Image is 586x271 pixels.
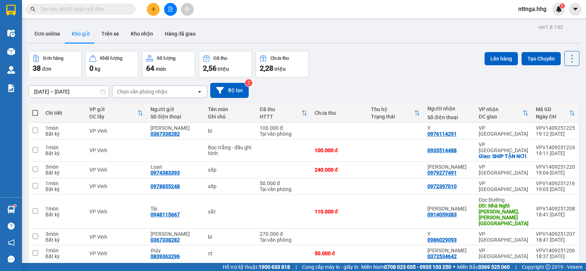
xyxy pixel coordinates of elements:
img: logo-vxr [6,5,16,16]
div: Ghi chú [208,114,252,120]
div: 1 món [45,180,82,186]
div: 0367338282 [151,237,180,243]
span: file-add [168,7,173,12]
div: VP [GEOGRAPHIC_DATA] [479,125,528,137]
div: 0974383393 [151,170,180,176]
sup: 2 [245,79,252,87]
div: VP [GEOGRAPHIC_DATA] [479,164,528,176]
button: file-add [164,3,177,16]
div: 240.000 đ [315,167,364,173]
span: 2,56 [203,64,216,73]
strong: 0708 023 035 - 0935 103 250 [384,264,451,270]
button: Bộ lọc [210,83,249,98]
span: | [515,263,516,271]
div: VP Vinh [89,147,143,153]
span: message [8,256,15,263]
th: Toggle SortBy [86,103,147,123]
div: DĐ: Nhà Nghỉ Xuân Duyên, Tam Kỳ [479,203,528,226]
span: 2,28 [260,64,273,73]
input: Select a date range. [29,86,109,98]
button: caret-down [569,3,582,16]
div: ct [208,250,252,256]
button: Lên hàng [485,52,518,65]
button: Đã thu2,56 triệu [199,51,252,77]
div: 0914059383 [427,212,457,217]
div: Bất kỳ [45,253,82,259]
div: 19:11 [DATE] [536,150,575,156]
div: Y [427,231,471,237]
svg: open [197,89,203,95]
div: 19:04 [DATE] [536,170,575,176]
div: Dọc Đường [479,197,528,203]
button: Đơn hàng38đơn [29,51,82,77]
div: Loan [151,164,201,170]
span: 1 [561,3,563,8]
div: Số điện thoại [151,114,201,120]
div: 18:41 [DATE] [536,237,575,243]
div: 110.000 đ [315,209,364,215]
div: VP [GEOGRAPHIC_DATA] [479,142,528,153]
div: Số lượng [157,56,175,61]
span: question-circle [8,223,15,230]
div: Mã GD [536,106,569,112]
div: Bất kỳ [45,186,82,192]
div: ver 1.8.143 [538,23,563,31]
div: Chưa thu [270,56,289,61]
strong: 1900 633 818 [259,264,290,270]
div: VPV1409251207 [536,231,575,237]
div: 0978855248 [151,183,180,189]
div: HTTT [260,114,301,120]
div: Bất kỳ [45,131,82,137]
div: VP Vinh [89,167,143,173]
div: 0372534642 [427,253,457,259]
div: 3 món [45,231,82,237]
div: Người gửi [151,106,201,112]
div: 50.000 đ [260,180,307,186]
div: bì [208,128,252,134]
div: 0948115667 [151,212,180,217]
div: Chọn văn phòng nhận [117,88,167,95]
div: VC Phúc Vân [151,231,201,237]
div: Người nhận [427,106,471,111]
div: VP [GEOGRAPHIC_DATA] [479,180,528,192]
button: aim [181,3,194,16]
th: Toggle SortBy [475,103,532,123]
div: 100.000 đ [260,125,307,131]
button: Số lượng64món [142,51,195,77]
img: warehouse-icon [7,206,15,213]
button: Khối lượng0kg [85,51,138,77]
span: copyright [545,264,550,270]
div: Y [427,125,471,131]
img: icon-new-feature [556,6,562,12]
span: aim [185,7,190,12]
div: Trạng thái [371,114,414,120]
div: Tài [151,206,201,212]
div: VPV1409251224 [536,144,575,150]
div: VPV1409251216 [536,180,575,186]
div: 1 món [45,248,82,253]
span: | [296,263,297,271]
div: Đơn hàng [43,56,63,61]
div: Tại văn phòng [260,237,307,243]
div: 0972397010 [427,183,457,189]
span: 64 [146,64,154,73]
sup: 1 [560,3,565,8]
div: VP [GEOGRAPHIC_DATA] [479,231,528,243]
button: Đơn online [29,25,66,43]
div: xốp [208,167,252,173]
div: ĐC giao [479,114,523,120]
div: Bất kỳ [45,170,82,176]
div: Ngày ĐH [536,114,569,120]
div: Phương Chi [427,164,471,170]
div: VP Vinh [89,250,143,256]
div: 18:37 [DATE] [536,253,575,259]
span: kg [95,66,100,72]
div: Tại văn phòng [260,131,307,137]
img: solution-icon [7,84,15,92]
div: 0367338282 [151,131,180,137]
div: 0976114291 [427,131,457,137]
span: món [156,66,166,72]
span: đơn [42,66,51,72]
span: triệu [274,66,286,72]
div: thủy [151,248,201,253]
